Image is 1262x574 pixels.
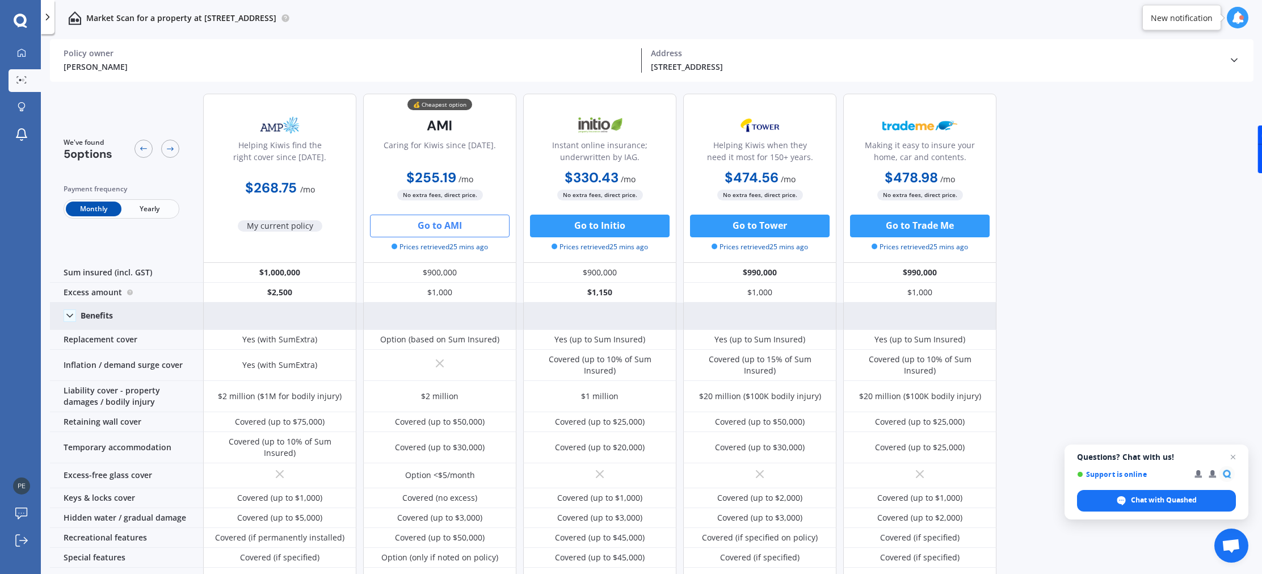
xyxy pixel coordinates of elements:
[363,263,516,283] div: $900,000
[717,492,802,504] div: Covered (up to $2,000)
[50,381,203,412] div: Liability cover - property damages / bodily injury
[50,330,203,350] div: Replacement cover
[64,61,632,73] div: [PERSON_NAME]
[557,492,642,504] div: Covered (up to $1,000)
[213,139,347,167] div: Helping Kiwis find the right cover since [DATE].
[843,263,996,283] div: $990,000
[235,416,325,428] div: Covered (up to $75,000)
[722,111,797,140] img: Tower.webp
[405,470,475,481] div: Option <$5/month
[1226,450,1240,464] span: Close chat
[557,512,642,523] div: Covered (up to $3,000)
[885,169,938,186] b: $478.98
[395,532,485,543] div: Covered (up to $50,000)
[81,311,113,321] div: Benefits
[215,532,344,543] div: Covered (if permanently installed)
[50,432,203,463] div: Temporary accommodation
[458,174,473,185] span: / mo
[565,169,619,186] b: $330.43
[242,359,317,371] div: Yes (with SumExtra)
[690,215,830,237] button: Go to Tower
[64,183,179,195] div: Payment frequency
[245,179,297,196] b: $268.75
[381,552,498,563] div: Option (only if noted on policy)
[402,111,477,140] img: AMI-text-1.webp
[237,492,322,504] div: Covered (up to $1,000)
[363,283,516,303] div: $1,000
[380,334,499,345] div: Option (based on Sum Insured)
[880,552,960,563] div: Covered (if specified)
[555,552,645,563] div: Covered (up to $45,000)
[877,492,962,504] div: Covered (up to $1,000)
[555,532,645,543] div: Covered (up to $45,000)
[384,139,496,167] div: Caring for Kiwis since [DATE].
[1077,490,1236,512] div: Chat with Quashed
[880,532,960,543] div: Covered (if specified)
[242,111,317,140] img: AMP.webp
[651,61,1219,73] div: [STREET_ADDRESS]
[212,436,348,459] div: Covered (up to 10% of Sum Insured)
[530,215,670,237] button: Go to Initio
[395,442,485,453] div: Covered (up to $30,000)
[555,442,645,453] div: Covered (up to $20,000)
[725,169,779,186] b: $474.56
[421,391,458,402] div: $2 million
[683,283,836,303] div: $1,000
[68,11,82,25] img: home-and-contents.b802091223b8502ef2dd.svg
[874,334,965,345] div: Yes (up to Sum Insured)
[392,242,488,252] span: Prices retrieved 25 mins ago
[203,283,356,303] div: $2,500
[240,552,319,563] div: Covered (if specified)
[523,263,676,283] div: $900,000
[242,334,317,345] div: Yes (with SumExtra)
[64,48,632,58] div: Policy owner
[533,139,667,167] div: Instant online insurance; underwritten by IAG.
[50,548,203,568] div: Special features
[683,263,836,283] div: $990,000
[712,242,808,252] span: Prices retrieved 25 mins ago
[699,391,821,402] div: $20 million ($100K bodily injury)
[397,190,483,200] span: No extra fees, direct price.
[397,512,482,523] div: Covered (up to $3,000)
[843,283,996,303] div: $1,000
[581,391,619,402] div: $1 million
[714,334,805,345] div: Yes (up to Sum Insured)
[552,242,648,252] span: Prices retrieved 25 mins ago
[693,139,827,167] div: Helping Kiwis when they need it most for 150+ years.
[852,354,988,376] div: Covered (up to 10% of Sum Insured)
[523,283,676,303] div: $1,150
[50,350,203,381] div: Inflation / demand surge cover
[1077,470,1187,479] span: Support is online
[877,190,963,200] span: No extra fees, direct price.
[692,354,828,376] div: Covered (up to 15% of Sum Insured)
[50,508,203,528] div: Hidden water / gradual damage
[86,12,276,24] p: Market Scan for a property at [STREET_ADDRESS]
[50,283,203,303] div: Excess amount
[717,512,802,523] div: Covered (up to $3,000)
[557,190,643,200] span: No extra fees, direct price.
[1131,495,1197,505] span: Chat with Quashed
[237,512,322,523] div: Covered (up to $5,000)
[64,146,112,161] span: 5 options
[875,416,965,428] div: Covered (up to $25,000)
[300,184,315,195] span: / mo
[203,263,356,283] div: $1,000,000
[64,137,112,148] span: We've found
[50,412,203,432] div: Retaining wall cover
[702,532,818,543] div: Covered (if specified on policy)
[850,215,990,237] button: Go to Trade Me
[13,477,30,495] img: 33819105def81450a2dc1ab323b1b013
[715,416,805,428] div: Covered (up to $50,000)
[872,242,968,252] span: Prices retrieved 25 mins ago
[66,202,121,216] span: Monthly
[554,334,645,345] div: Yes (up to Sum Insured)
[121,202,177,216] span: Yearly
[218,391,342,402] div: $2 million ($1M for bodily injury)
[1214,529,1248,563] div: Open chat
[370,215,510,237] button: Go to AMI
[1151,12,1213,23] div: New notification
[50,463,203,488] div: Excess-free glass cover
[621,174,636,185] span: / mo
[859,391,981,402] div: $20 million ($100K bodily injury)
[877,512,962,523] div: Covered (up to $2,000)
